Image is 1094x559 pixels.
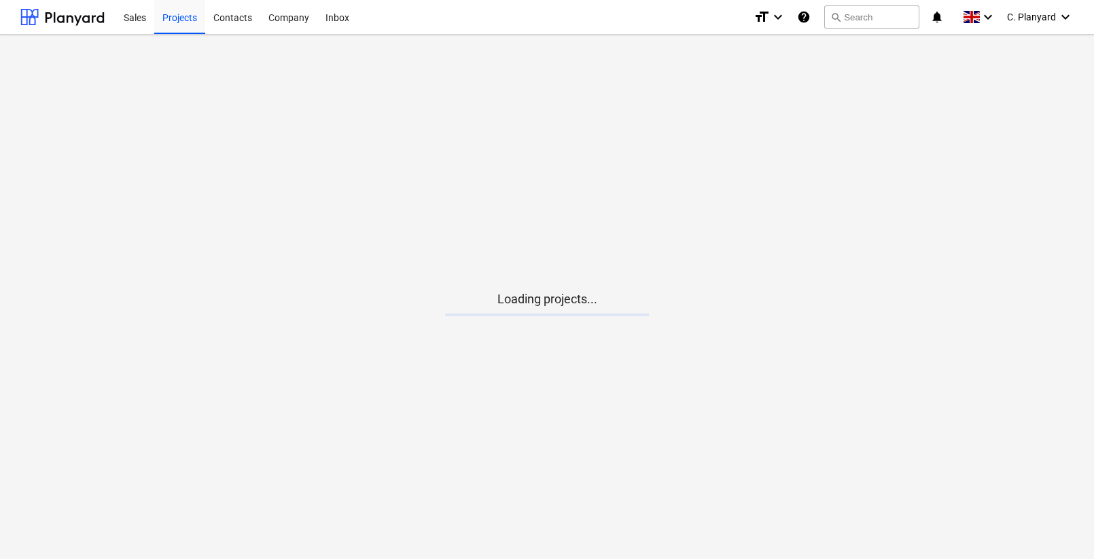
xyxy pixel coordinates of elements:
i: keyboard_arrow_down [770,9,786,25]
i: format_size [754,9,770,25]
i: keyboard_arrow_down [1057,9,1074,25]
span: search [830,12,841,22]
i: Knowledge base [797,9,811,25]
i: notifications [930,9,944,25]
button: Search [824,5,919,29]
span: C. Planyard [1007,12,1056,22]
p: Loading projects... [445,291,649,307]
i: keyboard_arrow_down [980,9,996,25]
